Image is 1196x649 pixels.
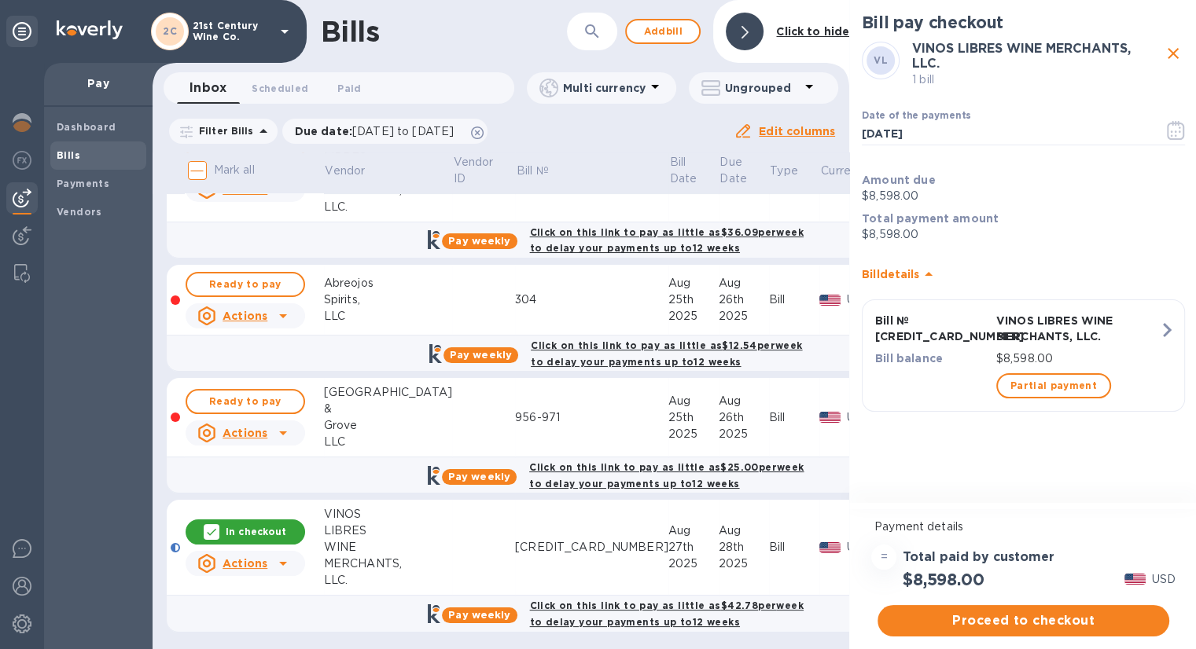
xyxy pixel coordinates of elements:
p: $8,598.00 [862,226,1185,243]
div: 2025 [668,308,719,324]
b: Vendors [57,206,102,218]
span: Scheduled [252,80,308,97]
div: Billdetails [862,249,1185,299]
div: Bill [769,409,820,426]
div: MERCHANTS, [324,555,452,572]
button: Ready to pay [186,272,305,297]
div: LLC. [324,572,452,588]
p: VINOS LIBRES WINE MERCHANTS, LLC. [996,313,1159,344]
p: $8,598.00 [996,350,1159,367]
b: Bill details [862,268,919,280]
h3: Total paid by customer [903,550,1054,565]
div: LIBRES [324,522,452,539]
span: Vendor ID [454,154,514,187]
div: Aug [668,275,719,291]
div: Grove [324,417,452,434]
p: USD [847,291,871,308]
div: 304 [515,291,668,308]
p: Vendor ID [454,154,494,187]
b: Total payment amount [862,212,999,225]
div: LLC [324,434,452,450]
p: Bill balance [875,350,990,366]
div: 2025 [719,555,769,572]
span: Due Date [719,154,767,187]
h1: Bills [321,15,379,48]
b: Pay weekly [448,609,510,621]
div: Aug [719,522,769,539]
b: 2C [163,25,177,37]
b: Dashboard [57,121,116,133]
p: Vendor [325,163,365,179]
p: 21st Century Wine Co. [193,20,271,42]
div: 28th [719,539,769,555]
div: 2025 [668,426,719,442]
div: Unpin categories [6,16,38,47]
div: Bill [769,291,820,308]
p: USD [847,539,871,555]
p: Bill Date [669,154,697,187]
div: LLC [324,308,452,324]
p: USD [847,409,871,426]
button: Addbill [625,19,701,44]
div: WINE [324,539,452,555]
span: Paid [337,80,361,97]
b: VINOS LIBRES WINE MERCHANTS, LLC. [912,41,1131,71]
div: [CREDIT_CARD_NUMBER] [515,539,668,555]
b: Amount due [862,174,936,186]
p: USD [1152,571,1176,588]
p: Type [770,163,798,179]
u: Actions [223,557,267,570]
img: USD [819,542,841,553]
div: Abreojos [324,275,452,291]
b: Payments [57,178,109,189]
div: Aug [719,393,769,409]
span: Add bill [639,22,686,41]
img: Logo [57,20,123,39]
u: Actions [223,427,267,439]
span: Ready to pay [200,392,291,411]
p: Bill № [517,163,549,179]
span: Proceed to checkout [890,611,1157,630]
div: Spirits, [324,291,452,308]
b: VL [874,54,888,66]
p: Due Date [719,154,747,187]
div: 2025 [668,555,719,572]
span: Ready to pay [200,275,291,294]
button: Proceed to checkout [878,605,1169,636]
span: Vendor [325,163,385,179]
div: Aug [668,522,719,539]
b: Pay weekly [448,471,510,482]
span: Bill Date [669,154,717,187]
p: Currency [821,163,870,179]
u: Actions [223,310,267,322]
div: LLC. [324,199,452,215]
div: Aug [719,275,769,291]
span: Inbox [190,77,226,99]
p: 1 bill [912,71,1161,88]
span: [DATE] to [DATE] [352,125,454,137]
div: 26th [719,409,769,426]
div: 25th [668,409,719,426]
b: Pay weekly [450,349,512,361]
span: Bill № [517,163,569,179]
button: Ready to pay [186,389,305,414]
b: Click on this link to pay as little as $42.78 per week to delay your payments up to 12 weeks [530,599,804,628]
p: Multi currency [563,80,646,96]
div: Aug [668,393,719,409]
u: Edit columns [759,125,835,137]
button: Bill №[CREDIT_CARD_NUMBER]VINOS LIBRES WINE MERCHANTS, LLC.Bill balance$8,598.00Partial payment [862,299,1185,412]
p: $8,598.00 [862,188,1185,204]
img: Foreign exchange [13,151,31,170]
div: 26th [719,291,769,308]
p: Due date : [295,123,462,139]
img: USD [819,412,841,423]
label: Date of the payments [862,111,970,120]
div: 27th [668,539,719,555]
div: 2025 [719,308,769,324]
p: Payment details [874,519,1172,535]
p: Filter Bills [193,124,254,137]
img: USD [819,295,841,306]
button: close [1161,42,1185,65]
b: Click to hide [776,25,849,38]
